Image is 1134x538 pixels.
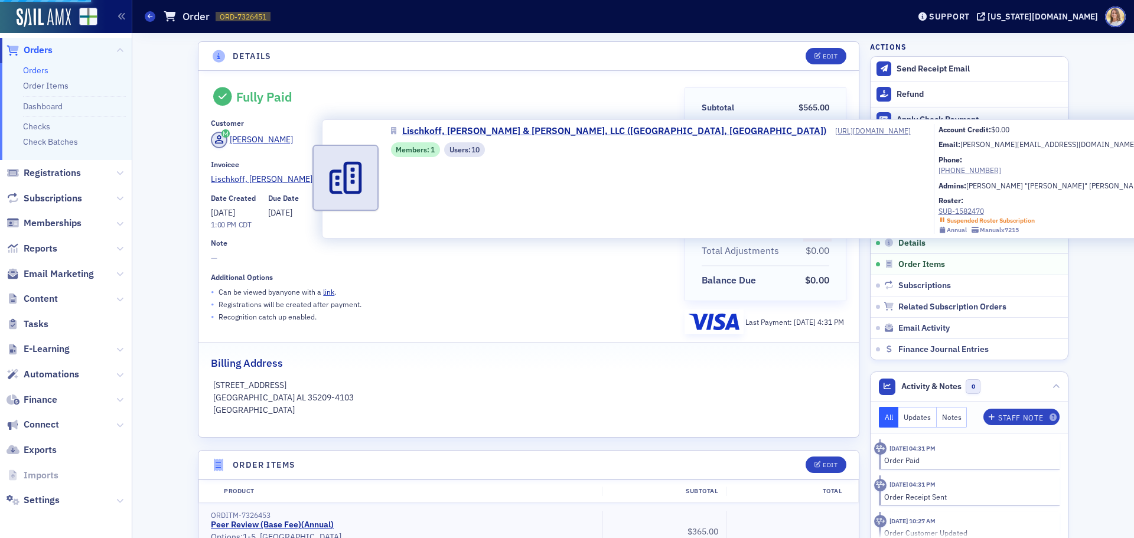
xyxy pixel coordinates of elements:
div: Activity [874,442,887,455]
div: Order Receipt Sent [884,491,1051,502]
a: Check Batches [23,136,78,147]
a: E-Learning [6,343,70,356]
a: Subscriptions [6,192,82,205]
a: Orders [23,65,48,76]
span: Related Subscription Orders [898,302,1006,312]
div: [PERSON_NAME] [230,133,293,146]
div: Members: 1 [391,142,440,157]
p: [GEOGRAPHIC_DATA] AL 35209-4103 [213,392,845,404]
span: Profile [1105,6,1126,27]
b: Email: [939,139,960,149]
span: $565.00 [799,102,829,113]
button: Edit [806,48,846,64]
a: Tasks [6,318,48,331]
span: $0.00 [805,274,829,286]
h4: Actions [870,41,907,52]
span: Discounts [702,118,743,131]
span: CDT [236,220,252,229]
span: $0.00 [805,229,829,240]
span: Imports [24,469,58,482]
span: E-Learning [24,343,70,356]
span: Settings [24,494,60,507]
a: Memberships [6,217,82,230]
a: Reports [6,242,57,255]
span: Content [24,292,58,305]
div: Send Receipt Email [897,64,1062,74]
span: Activity & Notes [901,380,962,393]
time: 7/30/2025 04:31 PM [889,444,936,452]
a: Finance [6,393,57,406]
button: Updates [898,407,937,428]
h2: Billing Address [211,356,283,371]
b: Account Credit: [939,125,991,134]
button: [US_STATE][DOMAIN_NAME] [977,12,1102,21]
a: [URL][DOMAIN_NAME] [835,125,921,136]
span: Connect [24,418,59,431]
div: Order Paid [884,455,1051,465]
span: • [211,298,214,311]
span: Orders [24,44,53,57]
a: Dashboard [23,101,63,112]
span: $0.00 [806,244,829,256]
span: — [211,252,667,265]
span: • [211,286,214,298]
div: Support [929,11,970,22]
span: • [211,311,214,323]
span: 0 [966,379,980,394]
p: Can be viewed by anyone with a . [219,286,336,297]
a: Imports [6,469,58,482]
div: [US_STATE][DOMAIN_NAME] [988,11,1098,22]
b: Phone: [939,155,962,164]
span: ORD-7326451 [220,12,266,22]
div: Activity [874,515,887,527]
div: SUB-1582470 [939,206,1035,216]
p: [GEOGRAPHIC_DATA] [213,404,845,416]
h4: Details [233,50,272,63]
span: Details [898,238,926,249]
button: Edit [806,457,846,473]
a: Email Marketing [6,268,94,281]
div: Users: 10 [444,142,485,157]
span: Members : [396,144,431,155]
p: Registrations will be created after payment. [219,299,361,309]
span: Subscriptions [898,281,951,291]
a: [PERSON_NAME] [211,132,293,148]
time: 7/1/2025 10:27 AM [889,517,936,525]
img: visa [689,314,739,330]
span: Order Items [898,259,945,270]
a: Content [6,292,58,305]
div: Suspended Roster Subscription [947,217,1035,224]
span: Users : [449,144,472,155]
a: Order Items [23,80,69,91]
span: $365.00 [687,526,718,537]
time: 7/30/2025 04:31 PM [889,480,936,488]
img: SailAMX [17,8,71,27]
b: Admins: [939,181,966,190]
div: Total Adjustments [702,244,779,258]
a: Orders [6,44,53,57]
span: Registrations [24,167,81,180]
a: Lischkoff, [PERSON_NAME] & [PERSON_NAME], LLC [211,173,667,185]
div: Manual x7215 [980,226,1019,234]
div: Product [216,487,602,496]
div: Subtotal [602,487,726,496]
span: 4:31 PM [817,317,844,327]
div: Customer [211,119,244,128]
span: Tasks [24,318,48,331]
b: Roster: [939,195,963,205]
span: Lischkoff, [PERSON_NAME] & [PERSON_NAME], LLC ([GEOGRAPHIC_DATA], [GEOGRAPHIC_DATA]) [402,124,826,138]
a: Peer Review (Base Fee)(Annual) [211,520,334,530]
span: Memberships [24,217,82,230]
div: Fully Paid [236,89,292,105]
div: Edit [823,53,838,60]
span: Finance Journal Entries [898,344,989,355]
span: Lischkoff, Pitts & Wiseman, LLC [211,173,403,185]
span: $0.00 [808,119,829,129]
time: 1:00 PM [211,220,236,229]
div: ORDITM-7326453 [211,511,594,520]
a: Exports [6,444,57,457]
div: Note [211,239,227,247]
a: link [323,287,334,296]
span: [DATE] [211,207,235,218]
